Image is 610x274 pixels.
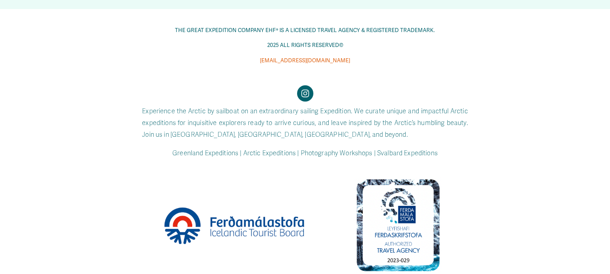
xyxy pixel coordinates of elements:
[172,149,438,157] code: Greenland Expeditions | Arctic Expeditions | Photography Workshops | Svalbard Expeditions
[142,107,468,139] code: Experience the Arctic by sailboat on an extraordinary sailing Expedition. We curate unique and im...
[119,26,491,36] p: THE GREAT EXPEDITION COMPANY EHF® IS A LICENSED TRAVEL AGENCY & REGISTERED TRADEMARK.
[119,41,491,51] p: 2025 ALL RIGHTS RESERVED©
[297,85,313,102] a: Instagram
[260,57,350,64] span: [EMAIL_ADDRESS][DOMAIN_NAME]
